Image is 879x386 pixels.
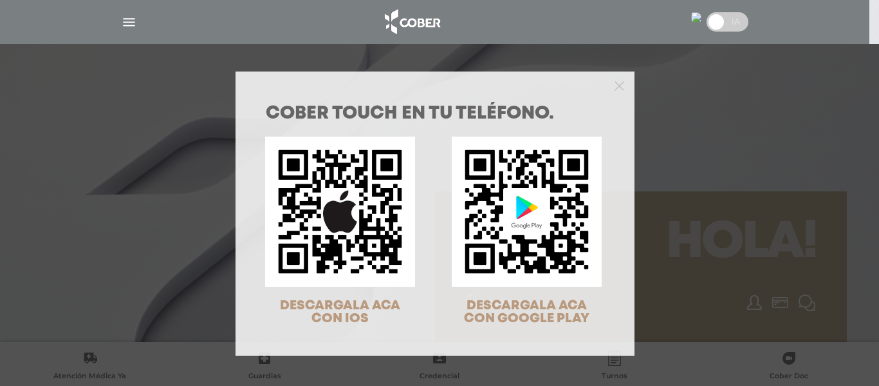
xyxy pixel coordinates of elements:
[280,300,400,325] span: DESCARGALA ACA CON IOS
[452,137,602,287] img: qr-code
[464,300,589,325] span: DESCARGALA ACA CON GOOGLE PLAY
[615,79,624,91] button: Close
[265,137,415,287] img: qr-code
[266,105,604,123] h1: COBER TOUCH en tu teléfono.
